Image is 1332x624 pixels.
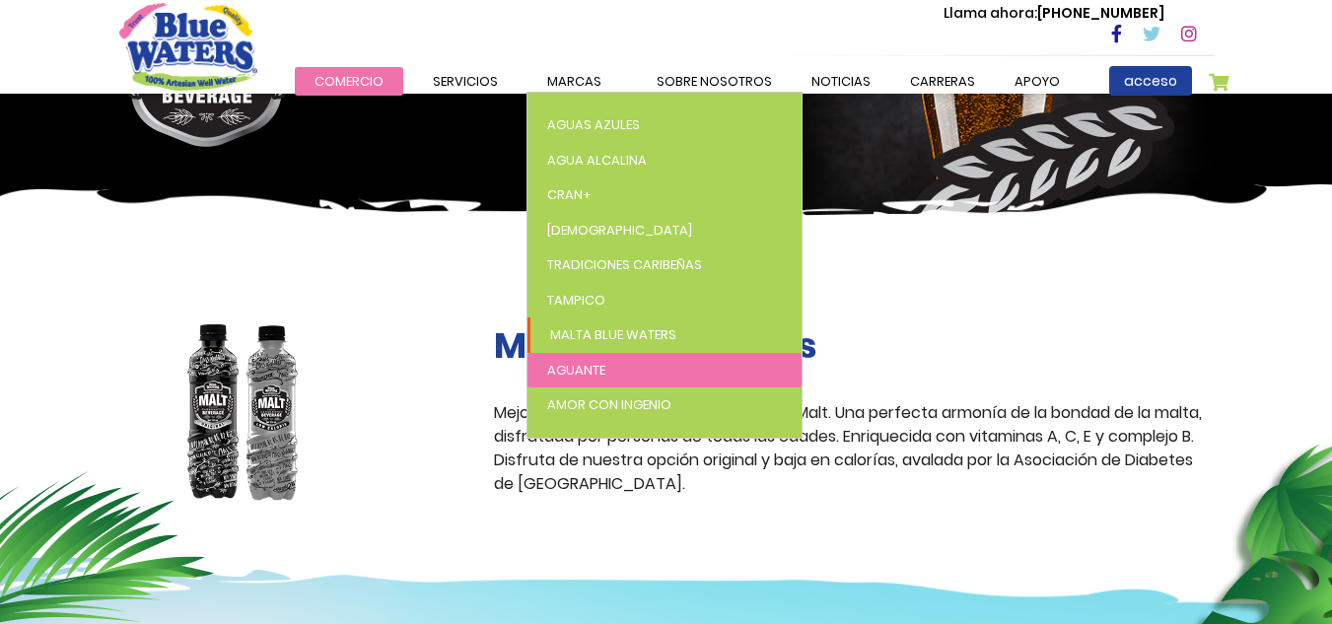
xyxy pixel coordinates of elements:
[1124,71,1177,91] font: acceso
[1015,72,1060,91] font: apoyo
[547,255,702,274] font: Tradiciones caribeñas
[433,72,498,91] font: Servicios
[1037,3,1164,23] font: [PHONE_NUMBER]
[890,67,995,96] a: carreras
[547,221,692,240] font: [DEMOGRAPHIC_DATA]
[494,401,1202,495] font: Mejora tu rendimiento con Blue Waters Malt. Una perfecta armonía de la bondad de la malta, disfru...
[657,72,772,91] font: sobre nosotros
[494,320,817,371] font: Malta BlueWaters
[547,72,601,91] font: Marcas
[811,72,871,91] font: Noticias
[315,72,384,91] font: Comercio
[637,67,792,96] a: sobre nosotros
[547,185,592,204] font: Cran+
[1109,66,1192,96] a: acceso
[547,291,605,310] font: Tampico
[547,361,605,380] font: Aguante
[944,3,1037,23] font: Llama ahora:
[547,115,640,134] font: Aguas azules
[792,67,890,96] a: Noticias
[995,67,1080,96] a: apoyo
[547,395,671,414] font: Amor con ingenio
[550,325,676,344] font: Malta Blue Waters
[910,72,975,91] font: carreras
[119,3,257,90] a: logotipo de la tienda
[547,151,647,170] font: Agua alcalina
